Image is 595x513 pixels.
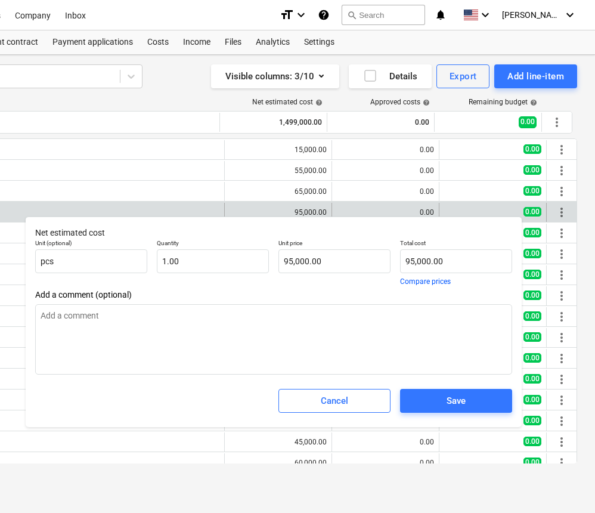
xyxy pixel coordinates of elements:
[447,393,466,409] div: Save
[363,69,417,84] div: Details
[554,163,569,178] span: More actions
[523,395,541,404] span: 0.00
[563,8,577,22] i: keyboard_arrow_down
[400,389,512,413] button: Save
[313,99,323,106] span: help
[554,351,569,366] span: More actions
[478,8,492,22] i: keyboard_arrow_down
[420,99,430,106] span: help
[249,30,297,54] a: Analytics
[295,459,327,467] div: 60,000.00
[523,165,541,175] span: 0.00
[230,208,327,217] div: 95,000.00
[294,8,308,22] i: keyboard_arrow_down
[450,69,477,84] div: Export
[554,435,569,449] span: More actions
[140,30,176,54] a: Costs
[523,207,541,217] span: 0.00
[554,205,569,220] span: More actions
[502,10,562,20] span: [PERSON_NAME]
[211,64,339,88] button: Visible columns:3/10
[295,187,327,196] div: 65,000.00
[35,290,512,299] span: Add a comment (optional)
[157,239,269,249] p: Quantity
[523,186,541,196] span: 0.00
[523,311,541,321] span: 0.00
[469,98,537,106] div: Remaining budget
[342,5,425,25] button: Search
[550,115,564,129] span: More actions
[252,98,323,106] div: Net estimated cost
[523,291,541,300] span: 0.00
[554,393,569,407] span: More actions
[337,438,434,446] div: 0.00
[435,8,447,22] i: notifications
[523,270,541,279] span: 0.00
[280,8,294,22] i: format_size
[523,353,541,363] span: 0.00
[554,226,569,240] span: More actions
[523,458,541,467] span: 0.00
[554,143,569,157] span: More actions
[218,30,249,54] a: Files
[554,310,569,324] span: More actions
[523,228,541,237] span: 0.00
[337,459,434,467] div: 0.00
[554,289,569,303] span: More actions
[554,247,569,261] span: More actions
[347,10,357,20] span: search
[523,374,541,384] span: 0.00
[554,330,569,345] span: More actions
[337,166,434,175] div: 0.00
[523,249,541,258] span: 0.00
[278,239,391,249] p: Unit price
[337,187,434,196] div: 0.00
[295,166,327,175] div: 55,000.00
[337,146,434,154] div: 0.00
[523,437,541,446] span: 0.00
[176,30,218,54] a: Income
[370,98,430,106] div: Approved costs
[554,456,569,470] span: More actions
[332,113,429,132] div: 0.00
[519,116,537,128] span: 0.00
[35,227,512,239] p: Net estimated cost
[554,414,569,428] span: More actions
[295,146,327,154] div: 15,000.00
[554,372,569,387] span: More actions
[321,393,348,409] div: Cancel
[523,332,541,342] span: 0.00
[507,69,564,84] div: Add line-item
[523,416,541,425] span: 0.00
[400,239,512,249] p: Total cost
[400,278,451,285] button: Compare prices
[225,69,325,84] div: Visible columns : 3/10
[554,184,569,199] span: More actions
[278,389,391,413] button: Cancel
[523,144,541,154] span: 0.00
[297,30,342,54] a: Settings
[318,8,330,22] i: Knowledge base
[554,268,569,282] span: More actions
[349,64,432,88] button: Details
[225,113,322,132] div: 1,499,000.00
[494,64,577,88] button: Add line-item
[35,239,147,249] p: Unit (optional)
[337,208,434,217] div: 0.00
[436,64,490,88] button: Export
[528,99,537,106] span: help
[45,30,140,54] a: Payment applications
[295,438,327,446] div: 45,000.00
